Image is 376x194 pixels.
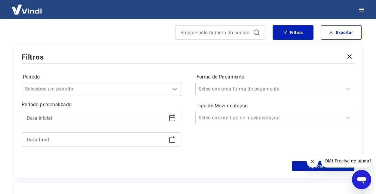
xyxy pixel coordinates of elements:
[180,28,251,37] input: Busque pelo número do pedido
[4,4,50,9] span: Olá! Precisa de ajuda?
[23,73,180,81] label: Período
[321,25,362,40] button: Exportar
[292,161,354,171] button: Aplicar filtros
[273,25,313,40] button: Filtros
[307,156,319,168] iframe: Fechar mensagem
[197,102,353,109] label: Tipo de Movimentação
[197,73,353,81] label: Forma de Pagamento
[321,154,371,168] iframe: Mensagem da empresa
[22,52,44,62] h5: Filtros
[22,101,181,108] p: Período personalizado
[352,170,371,189] iframe: Botão para abrir a janela de mensagens
[7,0,46,19] img: Vindi
[27,113,166,122] input: Data inicial
[27,135,166,144] input: Data final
